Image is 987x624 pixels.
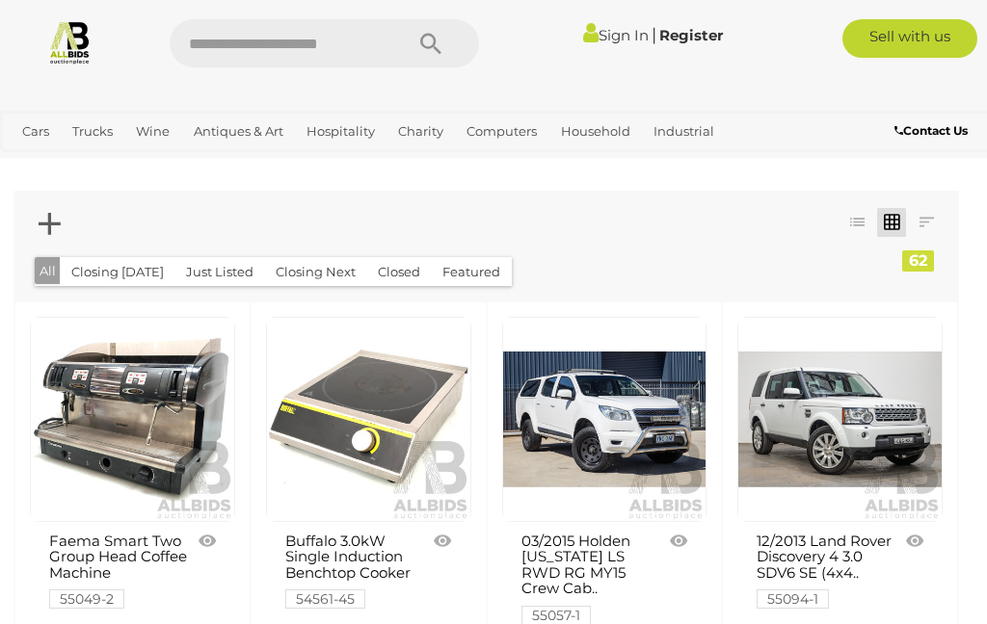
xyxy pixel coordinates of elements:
[60,257,175,287] button: Closing [DATE]
[894,120,973,142] a: Contact Us
[65,116,120,147] a: Trucks
[652,24,656,45] span: |
[266,317,471,522] a: Buffalo 3.0kW Single Induction Benchtop Cooker
[842,19,977,58] a: Sell with us
[264,257,367,287] button: Closing Next
[128,116,177,147] a: Wine
[646,116,722,147] a: Industrial
[14,147,90,179] a: Jewellery
[366,257,432,287] button: Closed
[47,19,93,65] img: Allbids.com.au
[174,257,265,287] button: Just Listed
[757,533,900,608] a: 12/2013 Land Rover Discovery 4 3.0 SDV6 SE (4x4.. 55094-1
[30,317,235,522] a: Faema Smart Two Group Head Coffee Machine
[459,116,545,147] a: Computers
[299,116,383,147] a: Hospitality
[737,317,943,522] a: 12/2013 Land Rover Discovery 4 3.0 SDV6 SE (4x4) MY13 4D Wagon Fuji White Turbo Diesel 3.0L - 7 s...
[221,147,373,179] a: [GEOGRAPHIC_DATA]
[521,533,665,623] a: 03/2015 Holden [US_STATE] LS RWD RG MY15 Crew Cab.. 55057-1
[285,533,429,608] a: Buffalo 3.0kW Single Induction Benchtop Cooker 54561-45
[553,116,638,147] a: Household
[97,147,149,179] a: Office
[659,26,723,44] a: Register
[894,123,968,138] b: Contact Us
[186,116,291,147] a: Antiques & Art
[14,116,57,147] a: Cars
[383,19,479,67] button: Search
[583,26,649,44] a: Sign In
[390,116,451,147] a: Charity
[35,257,61,285] button: All
[431,257,512,287] button: Featured
[502,317,707,522] a: 03/2015 Holden Colorado LS RWD RG MY15 Crew Cab P/Up White 2.8L
[157,147,212,179] a: Sports
[49,533,193,608] a: Faema Smart Two Group Head Coffee Machine 55049-2
[902,250,934,272] div: 62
